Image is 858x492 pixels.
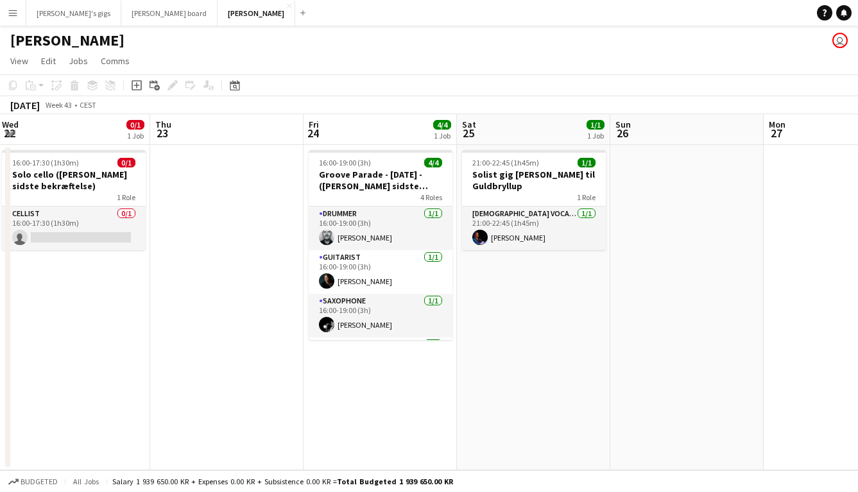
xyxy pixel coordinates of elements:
[2,150,146,250] app-job-card: 16:00-17:30 (1h30m)0/1Solo cello ([PERSON_NAME] sidste bekræftelse)1 RoleCellist0/116:00-17:30 (1...
[578,158,596,167] span: 1/1
[12,158,79,167] span: 16:00-17:30 (1h30m)
[472,158,539,167] span: 21:00-22:45 (1h45m)
[117,192,135,202] span: 1 Role
[462,169,606,192] h3: Solist gig [PERSON_NAME] til Guldbryllup
[420,192,442,202] span: 4 Roles
[42,100,74,110] span: Week 43
[2,207,146,250] app-card-role: Cellist0/116:00-17:30 (1h30m)
[577,192,596,202] span: 1 Role
[307,126,319,140] span: 24
[832,33,848,48] app-user-avatar: Asger Søgaard Hajslund
[769,119,785,130] span: Mon
[309,169,452,192] h3: Groove Parade - [DATE] - ([PERSON_NAME] sidste bekræftelse)
[309,207,452,250] app-card-role: Drummer1/116:00-19:00 (3h)[PERSON_NAME]
[309,337,452,381] app-card-role: Saxophone1/1
[10,99,40,112] div: [DATE]
[615,119,631,130] span: Sun
[5,53,33,69] a: View
[309,250,452,294] app-card-role: Guitarist1/116:00-19:00 (3h)[PERSON_NAME]
[6,475,60,489] button: Budgeted
[309,294,452,337] app-card-role: Saxophone1/116:00-19:00 (3h)[PERSON_NAME]
[462,207,606,250] app-card-role: [DEMOGRAPHIC_DATA] Vocal + Guitar1/121:00-22:45 (1h45m)[PERSON_NAME]
[69,55,88,67] span: Jobs
[337,477,453,486] span: Total Budgeted 1 939 650.00 KR
[121,1,218,26] button: [PERSON_NAME] board
[613,126,631,140] span: 26
[218,1,295,26] button: [PERSON_NAME]
[309,150,452,340] app-job-card: 16:00-19:00 (3h)4/4Groove Parade - [DATE] - ([PERSON_NAME] sidste bekræftelse)4 RolesDrummer1/116...
[117,158,135,167] span: 0/1
[2,169,146,192] h3: Solo cello ([PERSON_NAME] sidste bekræftelse)
[433,120,451,130] span: 4/4
[112,477,453,486] div: Salary 1 939 650.00 KR + Expenses 0.00 KR + Subsistence 0.00 KR =
[462,150,606,250] app-job-card: 21:00-22:45 (1h45m)1/1Solist gig [PERSON_NAME] til Guldbryllup1 Role[DEMOGRAPHIC_DATA] Vocal + Gu...
[155,119,171,130] span: Thu
[21,477,58,486] span: Budgeted
[96,53,135,69] a: Comms
[71,477,101,486] span: All jobs
[460,126,476,140] span: 25
[587,131,604,140] div: 1 Job
[80,100,96,110] div: CEST
[64,53,93,69] a: Jobs
[587,120,605,130] span: 1/1
[10,55,28,67] span: View
[126,120,144,130] span: 0/1
[101,55,130,67] span: Comms
[36,53,61,69] a: Edit
[2,119,19,130] span: Wed
[319,158,371,167] span: 16:00-19:00 (3h)
[127,131,144,140] div: 1 Job
[26,1,121,26] button: [PERSON_NAME]'s gigs
[309,119,319,130] span: Fri
[424,158,442,167] span: 4/4
[434,131,450,140] div: 1 Job
[153,126,171,140] span: 23
[767,126,785,140] span: 27
[10,31,124,50] h1: [PERSON_NAME]
[462,119,476,130] span: Sat
[41,55,56,67] span: Edit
